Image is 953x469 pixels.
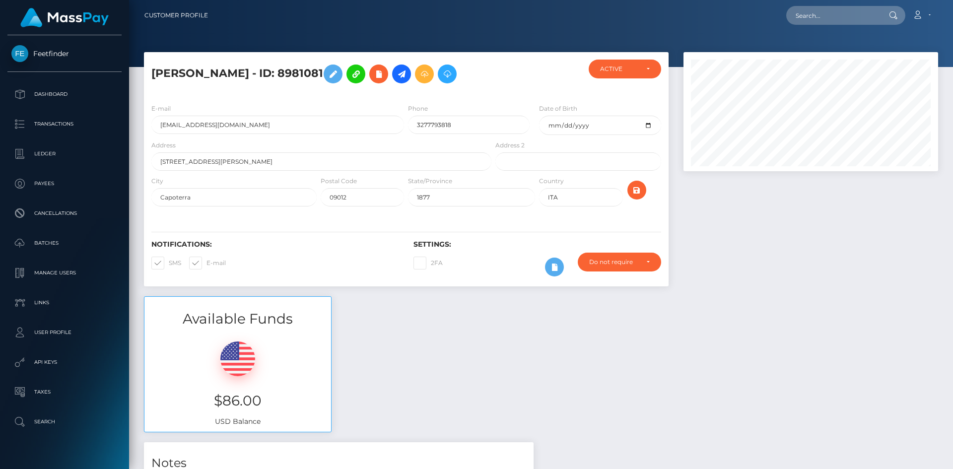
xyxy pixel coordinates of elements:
[220,341,255,376] img: USD.png
[539,104,577,113] label: Date of Birth
[408,104,428,113] label: Phone
[151,240,399,249] h6: Notifications:
[144,5,208,26] a: Customer Profile
[11,355,118,370] p: API Keys
[11,176,118,191] p: Payees
[7,141,122,166] a: Ledger
[7,380,122,404] a: Taxes
[11,117,118,132] p: Transactions
[589,60,661,78] button: ACTIVE
[11,87,118,102] p: Dashboard
[539,177,564,186] label: Country
[7,171,122,196] a: Payees
[7,409,122,434] a: Search
[144,309,331,329] h3: Available Funds
[11,45,28,62] img: Feetfinder
[321,177,357,186] label: Postal Code
[7,201,122,226] a: Cancellations
[189,257,226,269] label: E-mail
[151,60,486,88] h5: [PERSON_NAME] - ID: 8981081
[152,391,324,410] h3: $86.00
[11,266,118,280] p: Manage Users
[408,177,452,186] label: State/Province
[144,329,331,432] div: USD Balance
[11,236,118,251] p: Batches
[7,49,122,58] span: Feetfinder
[413,257,443,269] label: 2FA
[151,257,181,269] label: SMS
[151,104,171,113] label: E-mail
[11,295,118,310] p: Links
[392,65,411,83] a: Initiate Payout
[589,258,638,266] div: Do not require
[786,6,880,25] input: Search...
[11,325,118,340] p: User Profile
[11,414,118,429] p: Search
[11,385,118,400] p: Taxes
[7,231,122,256] a: Batches
[7,261,122,285] a: Manage Users
[413,240,661,249] h6: Settings:
[7,350,122,375] a: API Keys
[7,320,122,345] a: User Profile
[11,146,118,161] p: Ledger
[495,141,525,150] label: Address 2
[7,82,122,107] a: Dashboard
[578,253,661,271] button: Do not require
[7,290,122,315] a: Links
[600,65,638,73] div: ACTIVE
[11,206,118,221] p: Cancellations
[20,8,109,27] img: MassPay Logo
[151,141,176,150] label: Address
[7,112,122,136] a: Transactions
[151,177,163,186] label: City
